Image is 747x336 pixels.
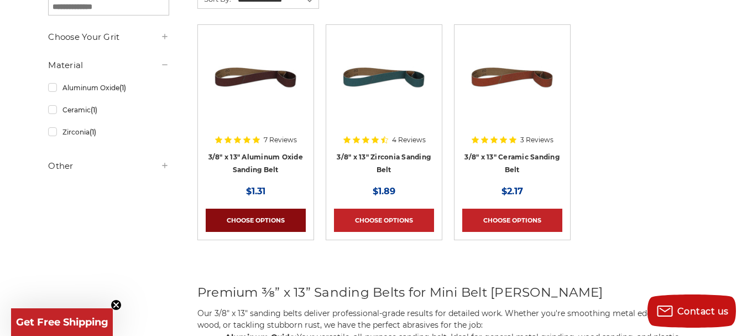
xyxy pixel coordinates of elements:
[48,78,169,97] a: Aluminum Oxide
[339,33,428,121] img: 3/8" x 13"Zirconia File Belt
[11,308,113,336] div: Get Free ShippingClose teaser
[197,285,603,300] span: Premium ⅜” x 13” Sanding Belts for Mini Belt [PERSON_NAME]
[246,186,265,197] span: $1.31
[462,209,562,232] a: Choose Options
[48,159,169,173] h5: Other
[197,308,696,330] span: Our 3/8" x 13" sanding belts deliver professional-grade results for detailed work. Whether you're...
[677,306,729,317] span: Contact us
[373,186,395,197] span: $1.89
[206,33,306,133] a: 3/8" x 13" Aluminum Oxide File Belt
[90,128,96,136] span: (1)
[334,209,434,232] a: Choose Options
[647,294,736,328] button: Contact us
[119,84,126,92] span: (1)
[48,122,169,142] a: Zirconia
[337,153,431,174] a: 3/8" x 13" Zirconia Sanding Belt
[48,100,169,120] a: Ceramic
[91,106,97,114] span: (1)
[502,186,523,197] span: $2.17
[462,33,562,133] a: 3/8" x 13" Ceramic File Belt
[334,33,434,133] a: 3/8" x 13"Zirconia File Belt
[468,33,556,121] img: 3/8" x 13" Ceramic File Belt
[392,137,426,143] span: 4 Reviews
[16,316,108,328] span: Get Free Shipping
[520,137,553,143] span: 3 Reviews
[264,137,297,143] span: 7 Reviews
[111,299,122,311] button: Close teaser
[211,33,300,121] img: 3/8" x 13" Aluminum Oxide File Belt
[206,209,306,232] a: Choose Options
[48,30,169,44] h5: Choose Your Grit
[464,153,560,174] a: 3/8" x 13" Ceramic Sanding Belt
[208,153,303,174] a: 3/8" x 13" Aluminum Oxide Sanding Belt
[48,59,169,72] h5: Material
